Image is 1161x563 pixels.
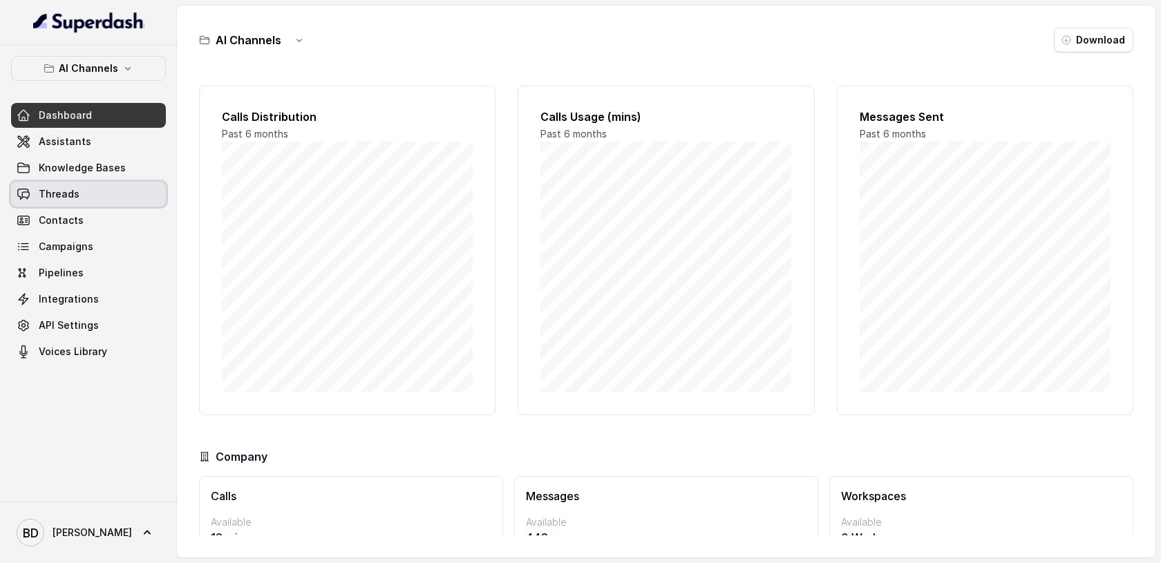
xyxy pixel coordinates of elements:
[39,318,99,332] span: API Settings
[841,488,1122,504] h3: Workspaces
[211,529,491,546] p: 12 mins
[11,339,166,364] a: Voices Library
[222,128,288,140] span: Past 6 months
[11,260,166,285] a: Pipelines
[53,526,132,540] span: [PERSON_NAME]
[11,313,166,338] a: API Settings
[11,513,166,552] a: [PERSON_NAME]
[11,287,166,312] a: Integrations
[860,108,1111,125] h2: Messages Sent
[211,515,491,529] p: Available
[526,515,806,529] p: Available
[39,187,79,201] span: Threads
[39,108,92,122] span: Dashboard
[11,208,166,233] a: Contacts
[860,128,926,140] span: Past 6 months
[39,135,91,149] span: Assistants
[11,182,166,207] a: Threads
[841,529,1122,546] p: 0 Workspaces
[526,529,806,546] p: 443 messages
[211,488,491,504] h3: Calls
[11,103,166,128] a: Dashboard
[39,161,126,175] span: Knowledge Bases
[33,11,144,33] img: light.svg
[216,448,267,465] h3: Company
[11,234,166,259] a: Campaigns
[11,155,166,180] a: Knowledge Bases
[540,108,791,125] h2: Calls Usage (mins)
[11,56,166,81] button: AI Channels
[39,213,84,227] span: Contacts
[841,515,1122,529] p: Available
[1054,28,1133,53] button: Download
[39,240,93,254] span: Campaigns
[222,108,473,125] h2: Calls Distribution
[526,488,806,504] h3: Messages
[540,128,607,140] span: Past 6 months
[11,129,166,154] a: Assistants
[216,32,281,48] h3: AI Channels
[39,292,99,306] span: Integrations
[23,526,39,540] text: BD
[59,60,118,77] p: AI Channels
[39,266,84,280] span: Pipelines
[39,345,107,359] span: Voices Library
